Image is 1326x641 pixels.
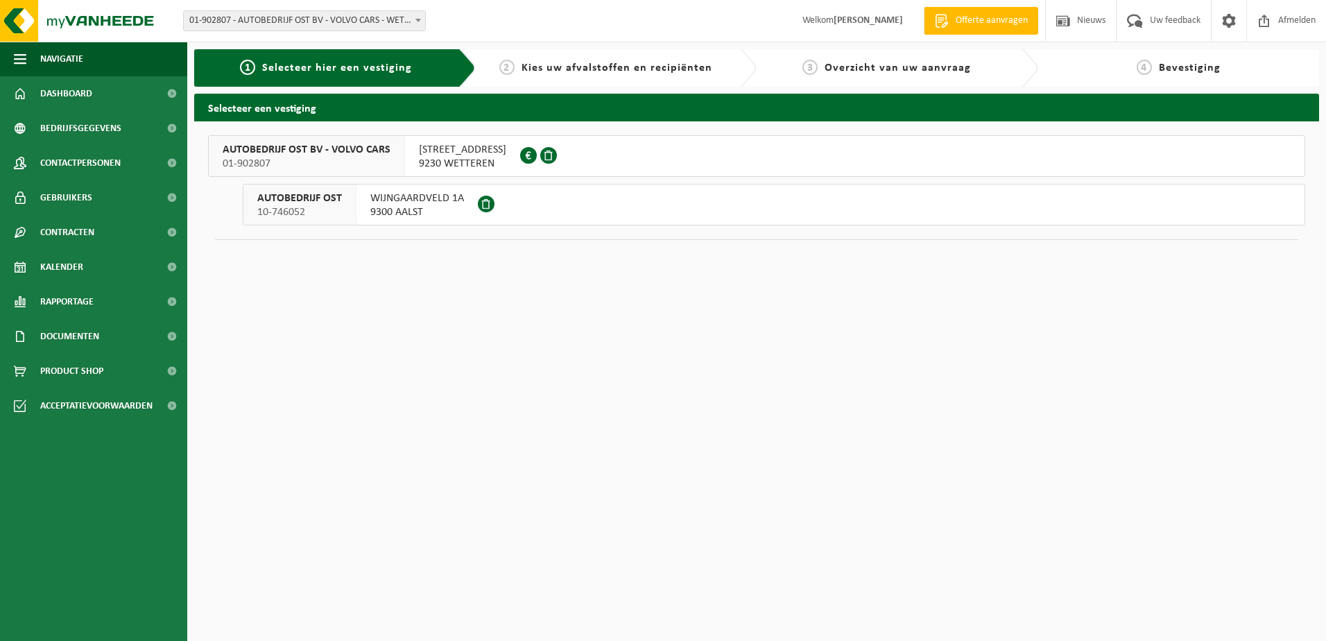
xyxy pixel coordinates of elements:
[240,60,255,75] span: 1
[522,62,712,74] span: Kies uw afvalstoffen en recipiënten
[1137,60,1152,75] span: 4
[257,191,342,205] span: AUTOBEDRIJF OST
[370,205,464,219] span: 9300 AALST
[40,388,153,423] span: Acceptatievoorwaarden
[40,215,94,250] span: Contracten
[223,157,390,171] span: 01-902807
[40,76,92,111] span: Dashboard
[924,7,1038,35] a: Offerte aanvragen
[1159,62,1221,74] span: Bevestiging
[183,10,426,31] span: 01-902807 - AUTOBEDRIJF OST BV - VOLVO CARS - WETTEREN
[40,250,83,284] span: Kalender
[499,60,515,75] span: 2
[40,111,121,146] span: Bedrijfsgegevens
[208,135,1305,177] button: AUTOBEDRIJF OST BV - VOLVO CARS 01-902807 [STREET_ADDRESS]9230 WETTEREN
[243,184,1305,225] button: AUTOBEDRIJF OST 10-746052 WIJNGAARDVELD 1A9300 AALST
[40,42,83,76] span: Navigatie
[834,15,903,26] strong: [PERSON_NAME]
[802,60,818,75] span: 3
[370,191,464,205] span: WIJNGAARDVELD 1A
[40,284,94,319] span: Rapportage
[194,94,1319,121] h2: Selecteer een vestiging
[223,143,390,157] span: AUTOBEDRIJF OST BV - VOLVO CARS
[40,319,99,354] span: Documenten
[40,180,92,215] span: Gebruikers
[262,62,412,74] span: Selecteer hier een vestiging
[419,157,506,171] span: 9230 WETTEREN
[825,62,971,74] span: Overzicht van uw aanvraag
[419,143,506,157] span: [STREET_ADDRESS]
[257,205,342,219] span: 10-746052
[40,354,103,388] span: Product Shop
[184,11,425,31] span: 01-902807 - AUTOBEDRIJF OST BV - VOLVO CARS - WETTEREN
[40,146,121,180] span: Contactpersonen
[952,14,1031,28] span: Offerte aanvragen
